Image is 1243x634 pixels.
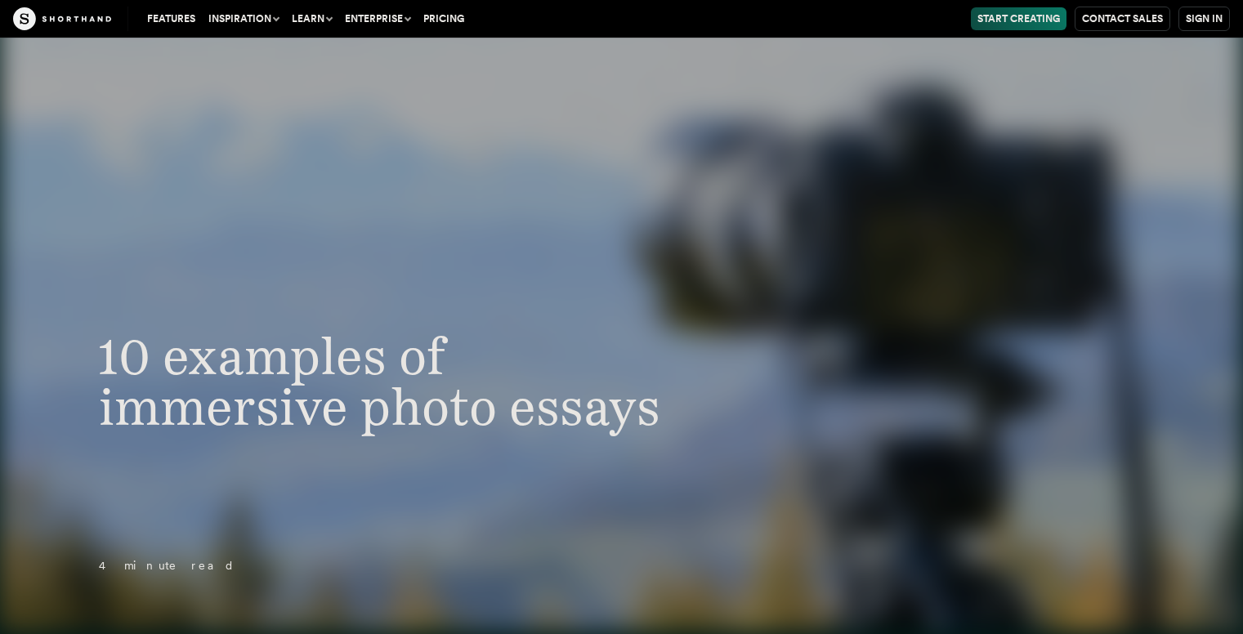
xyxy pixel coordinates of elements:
[13,7,111,30] img: The Craft
[971,7,1066,30] a: Start Creating
[1075,7,1170,31] a: Contact Sales
[202,7,285,30] button: Inspiration
[417,7,471,30] a: Pricing
[66,332,714,433] h1: 10 examples of immersive photo essays
[338,7,417,30] button: Enterprise
[66,556,714,576] p: 4 minute read
[1178,7,1230,31] a: Sign in
[141,7,202,30] a: Features
[285,7,338,30] button: Learn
